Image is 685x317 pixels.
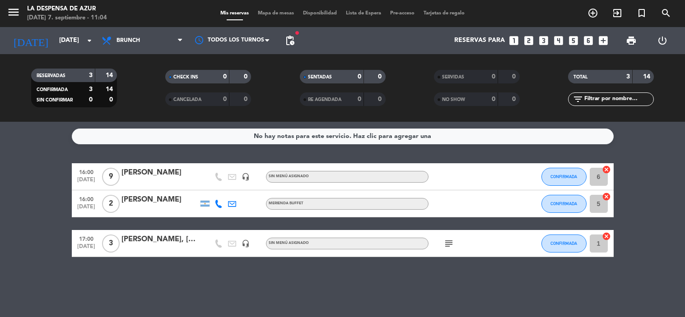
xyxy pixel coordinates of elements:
[512,74,517,80] strong: 0
[116,37,140,44] span: Brunch
[89,96,93,103] strong: 0
[573,75,587,79] span: TOTAL
[454,37,505,44] span: Reservas para
[523,35,535,46] i: looks_two
[587,8,598,18] i: add_circle_outline
[541,195,587,213] button: CONFIRMADA
[597,35,609,46] i: add_box
[550,201,577,206] span: CONFIRMADA
[294,30,300,36] span: fiber_manual_record
[75,233,98,243] span: 17:00
[550,241,577,246] span: CONFIRMADA
[216,11,253,16] span: Mis reservas
[121,167,198,179] div: [PERSON_NAME]
[442,75,464,79] span: SERVIDAS
[269,241,309,245] span: Sin menú asignado
[242,239,250,248] i: headset_mic
[626,74,630,80] strong: 3
[550,174,577,179] span: CONFIRMADA
[27,14,107,23] div: [DATE] 7. septiembre - 11:04
[419,11,469,16] span: Tarjetas de regalo
[541,234,587,253] button: CONFIRMADA
[84,35,95,46] i: arrow_drop_down
[121,234,198,245] div: [PERSON_NAME], [PERSON_NAME][GEOGRAPHIC_DATA]
[89,86,93,92] strong: 3
[647,27,678,54] div: LOG OUT
[612,8,623,18] i: exit_to_app
[657,35,668,46] i: power_settings_new
[37,74,65,78] span: RESERVADAS
[378,74,383,80] strong: 0
[298,11,341,16] span: Disponibilidad
[27,5,107,14] div: La Despensa de Azur
[308,75,332,79] span: SENTADAS
[442,97,465,102] span: NO SHOW
[37,87,68,92] span: CONFIRMADA
[269,175,309,178] span: Sin menú asignado
[75,204,98,214] span: [DATE]
[573,94,583,105] i: filter_list
[386,11,419,16] span: Pre-acceso
[7,5,20,19] i: menu
[602,192,611,201] i: cancel
[443,238,454,249] i: subject
[173,97,201,102] span: CANCELADA
[378,96,383,102] strong: 0
[553,35,564,46] i: looks_4
[583,94,653,104] input: Filtrar por nombre...
[7,31,55,51] i: [DATE]
[541,168,587,186] button: CONFIRMADA
[636,8,647,18] i: turned_in_not
[121,194,198,206] div: [PERSON_NAME]
[508,35,520,46] i: looks_one
[253,11,298,16] span: Mapa de mesas
[102,168,120,186] span: 9
[7,5,20,22] button: menu
[106,86,115,92] strong: 14
[602,232,611,241] i: cancel
[244,74,249,80] strong: 0
[89,72,93,78] strong: 3
[254,131,431,142] div: No hay notas para este servicio. Haz clic para agregar una
[109,96,115,103] strong: 0
[173,75,198,79] span: CHECK INS
[512,96,517,102] strong: 0
[75,177,98,187] span: [DATE]
[269,202,303,205] span: Merienda Buffet
[223,96,227,102] strong: 0
[492,74,495,80] strong: 0
[244,96,249,102] strong: 0
[75,243,98,254] span: [DATE]
[661,8,671,18] i: search
[75,193,98,204] span: 16:00
[37,98,73,102] span: SIN CONFIRMAR
[102,234,120,253] span: 3
[602,165,611,174] i: cancel
[223,74,227,80] strong: 0
[626,35,637,46] span: print
[102,195,120,213] span: 2
[538,35,550,46] i: looks_3
[242,173,250,181] i: headset_mic
[341,11,386,16] span: Lista de Espera
[75,166,98,177] span: 16:00
[308,97,341,102] span: RE AGENDADA
[568,35,579,46] i: looks_5
[284,35,295,46] span: pending_actions
[358,96,361,102] strong: 0
[106,72,115,78] strong: 14
[358,74,361,80] strong: 0
[492,96,495,102] strong: 0
[643,74,652,80] strong: 14
[582,35,594,46] i: looks_6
